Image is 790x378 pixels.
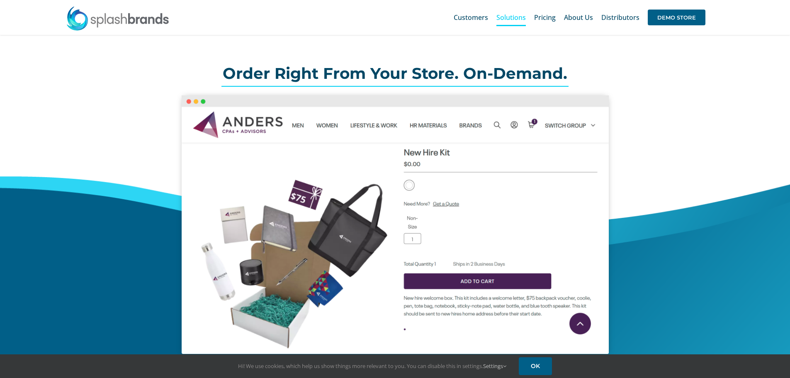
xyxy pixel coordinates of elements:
[648,4,705,31] a: DEMO STORE
[182,95,609,354] img: New Hire Kit
[519,357,552,375] a: OK
[648,10,705,25] span: DEMO STORE
[454,4,705,31] nav: Main Menu Sticky
[483,362,506,370] a: Settings
[564,14,593,21] span: About Us
[66,6,170,31] img: SplashBrands.com Logo
[223,64,567,83] span: Order Right From Your Store. On-Demand.
[601,14,639,21] span: Distributors
[454,14,488,21] span: Customers
[454,4,488,31] a: Customers
[238,362,506,370] span: Hi! We use cookies, which help us show things more relevant to you. You can disable this in setti...
[534,14,556,21] span: Pricing
[534,4,556,31] a: Pricing
[601,4,639,31] a: Distributors
[496,14,526,21] span: Solutions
